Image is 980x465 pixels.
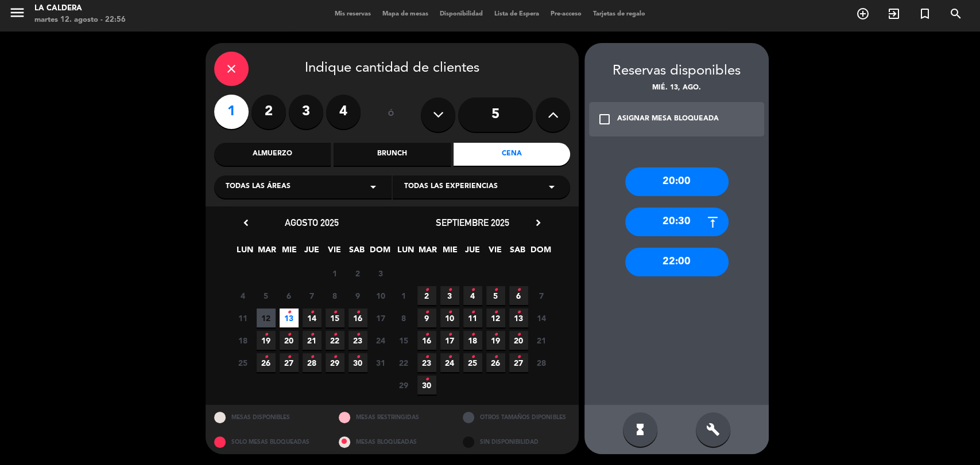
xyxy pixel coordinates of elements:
span: Tarjetas de regalo [587,11,651,17]
div: La Caldera [34,3,126,14]
i: • [287,303,291,322]
i: • [494,348,498,366]
i: arrow_drop_down [545,180,559,194]
span: Mis reservas [329,11,377,17]
i: • [310,326,314,344]
span: MAR [258,243,277,262]
label: 3 [289,95,323,129]
div: 20:30 [625,208,729,236]
div: Almuerzo [214,143,331,166]
i: • [356,326,360,344]
span: 18 [463,331,482,350]
span: 26 [486,353,505,372]
div: SIN DISPONIBILIDAD [454,429,579,454]
span: 14 [532,308,551,327]
div: OTROS TAMAÑOS DIPONIBLES [454,405,579,429]
div: Indique cantidad de clientes [214,52,570,86]
i: • [356,303,360,322]
i: • [494,303,498,322]
i: close [224,62,238,76]
span: 1 [326,264,344,283]
span: 4 [463,286,482,305]
i: • [264,348,268,366]
div: 20:00 [625,167,729,196]
i: check_box_outline_blank [598,112,611,126]
span: 5 [257,286,276,305]
span: DOM [530,243,549,262]
span: Todas las experiencias [404,181,498,193]
span: 11 [463,308,482,327]
span: 22 [394,353,413,372]
i: • [471,281,475,299]
span: VIE [325,243,344,262]
span: 26 [257,353,276,372]
span: 20 [509,331,528,350]
i: • [264,326,268,344]
span: 16 [417,331,436,350]
div: MESAS DISPONIBLES [206,405,330,429]
span: 7 [303,286,321,305]
span: 2 [417,286,436,305]
div: Reservas disponibles [584,60,769,83]
span: 25 [234,353,253,372]
span: 23 [348,331,367,350]
span: 27 [509,353,528,372]
span: 14 [303,308,321,327]
span: 4 [234,286,253,305]
div: mié. 13, ago. [584,83,769,94]
span: SAB [508,243,527,262]
span: agosto 2025 [285,217,339,228]
i: • [287,348,291,366]
i: • [448,326,452,344]
span: 19 [257,331,276,350]
div: Brunch [334,143,450,166]
span: 29 [394,376,413,394]
i: • [448,303,452,322]
span: 30 [417,376,436,394]
i: add_circle_outline [856,7,870,21]
label: 1 [214,95,249,129]
i: chevron_left [240,217,252,229]
span: 17 [371,308,390,327]
div: ASIGNAR MESA BLOQUEADA [617,114,719,125]
span: SAB [347,243,366,262]
div: MESAS RESTRINGIDAS [330,405,455,429]
div: ó [372,95,409,135]
span: 13 [509,308,528,327]
span: 12 [257,308,276,327]
i: • [471,326,475,344]
i: • [471,348,475,366]
div: MESAS BLOQUEADAS [330,429,455,454]
i: • [333,326,337,344]
span: 28 [532,353,551,372]
span: 7 [532,286,551,305]
span: 8 [326,286,344,305]
i: • [425,370,429,389]
span: Todas las áreas [226,181,290,193]
i: • [287,326,291,344]
span: 2 [348,264,367,283]
i: • [333,303,337,322]
span: 15 [326,308,344,327]
span: 24 [371,331,390,350]
span: septiembre 2025 [436,217,509,228]
i: • [425,281,429,299]
span: 1 [394,286,413,305]
i: • [517,326,521,344]
span: 9 [348,286,367,305]
i: • [425,348,429,366]
i: • [494,326,498,344]
span: 21 [303,331,321,350]
button: menu [9,4,26,25]
span: Disponibilidad [434,11,489,17]
i: exit_to_app [887,7,901,21]
div: Cena [454,143,570,166]
span: 3 [440,286,459,305]
span: 19 [486,331,505,350]
span: 3 [371,264,390,283]
span: 6 [280,286,299,305]
span: 9 [417,308,436,327]
span: 18 [234,331,253,350]
i: • [425,303,429,322]
span: Lista de Espera [489,11,545,17]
